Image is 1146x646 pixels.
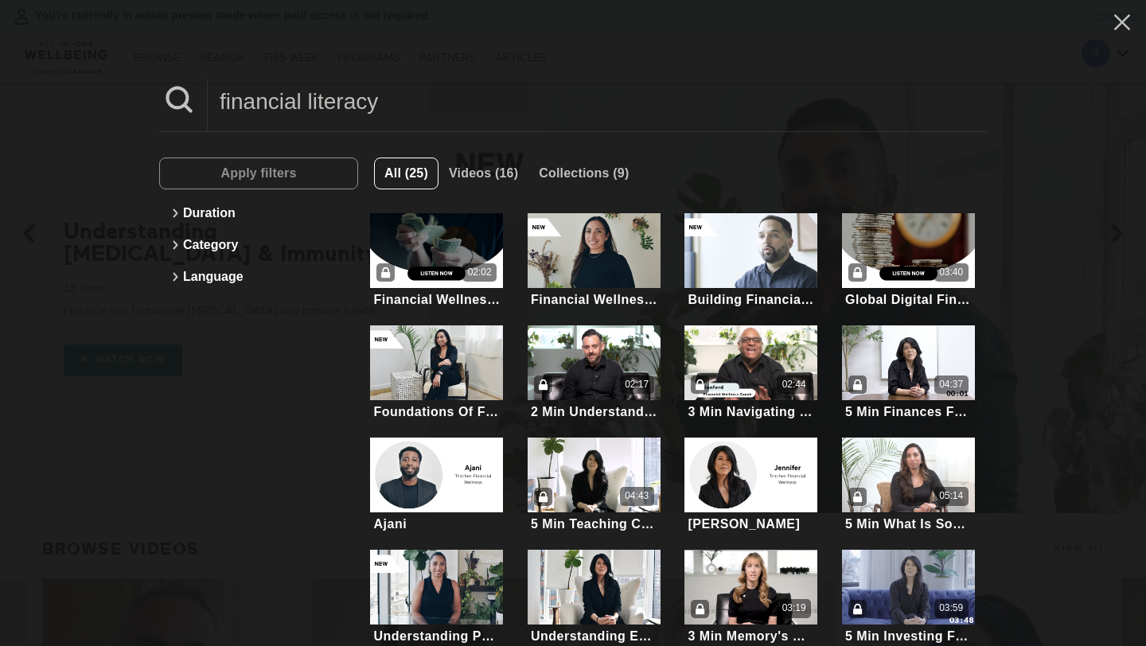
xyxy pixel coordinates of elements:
[782,378,806,391] div: 02:44
[373,292,500,307] div: Financial Wellness And Mental Health (Audio)
[845,628,972,644] div: 5 Min Investing For Different Life Phases
[370,213,503,309] a: Financial Wellness And Mental Health (Audio)02:02Financial Wellness And Mental Health (Audio)
[528,213,661,309] a: Financial Wellness For StudentsFinancial Wellness For Students
[845,404,972,419] div: 5 Min Finances For Career Changes
[842,325,975,422] a: 5 Min Finances For Career Changes04:375 Min Finances For Career Changes
[625,489,649,503] div: 04:43
[625,378,649,391] div: 02:17
[167,229,350,261] button: Category
[842,438,975,534] a: 5 Min What Is Social Security?05:145 Min What Is Social Security?
[539,166,629,180] span: Collections (9)
[845,292,972,307] div: Global Digital Financial Literacy (Audio)
[684,325,817,422] a: 3 Min Navigating Online Financial Advice02:443 Min Navigating Online Financial Advice
[373,404,500,419] div: Foundations Of Financial Security
[939,266,963,279] div: 03:40
[373,516,407,531] div: Ajani
[531,404,657,419] div: 2 Min Understanding Financial Risk
[531,628,657,644] div: Understanding Economic Indicators
[688,628,814,644] div: 3 Min Memory's Role In Children's Early Learning
[688,404,814,419] div: 3 Min Navigating Online Financial Advice
[374,158,439,189] button: All (25)
[688,516,800,531] div: [PERSON_NAME]
[684,213,817,309] a: Building Financial IndependenceBuilding Financial Independence
[370,325,503,422] a: Foundations Of Financial SecurityFoundations Of Financial Security
[528,438,661,534] a: 5 Min Teaching Children About Money04:435 Min Teaching Children About Money
[208,80,987,123] input: Search
[531,292,657,307] div: Financial Wellness For Students
[939,489,963,503] div: 05:14
[684,550,817,646] a: 3 Min Memory's Role In Children's Early Learning03:193 Min Memory's Role In Children's Early Lear...
[370,438,503,534] a: AjaniAjani
[384,166,428,180] span: All (25)
[688,292,814,307] div: Building Financial Independence
[370,550,503,646] a: Understanding Personal FinanceUnderstanding Personal Finance
[439,158,528,189] button: Videos (16)
[167,197,350,229] button: Duration
[845,516,972,531] div: 5 Min What Is Social Security?
[939,378,963,391] div: 04:37
[842,213,975,309] a: Global Digital Financial Literacy (Audio)03:40Global Digital Financial Literacy (Audio)
[782,601,806,615] div: 03:19
[528,158,639,189] button: Collections (9)
[449,166,518,180] span: Videos (16)
[167,261,350,293] button: Language
[468,266,492,279] div: 02:02
[531,516,657,531] div: 5 Min Teaching Children About Money
[842,550,975,646] a: 5 Min Investing For Different Life Phases03:595 Min Investing For Different Life Phases
[373,628,500,644] div: Understanding Personal Finance
[939,601,963,615] div: 03:59
[684,438,817,534] a: Jennifer[PERSON_NAME]
[528,325,661,422] a: 2 Min Understanding Financial Risk02:172 Min Understanding Financial Risk
[528,550,661,646] a: Understanding Economic IndicatorsUnderstanding Economic Indicators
